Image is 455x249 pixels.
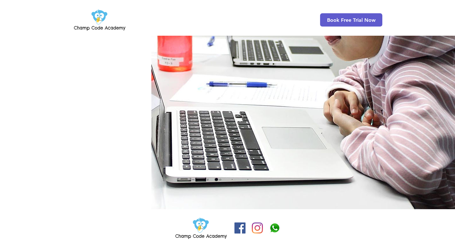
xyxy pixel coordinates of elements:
[252,222,263,234] img: Instagram
[234,222,246,234] img: Facebook
[73,8,127,32] img: Champ Code Academy Logo PNG.png
[234,222,280,234] ul: Social Bar
[269,222,280,234] img: Champ Code Academy WhatsApp
[327,17,376,23] span: Book Free Trial Now
[320,13,382,27] a: Book Free Trial Now
[174,216,228,240] img: Champ Code Academy Logo PNG.png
